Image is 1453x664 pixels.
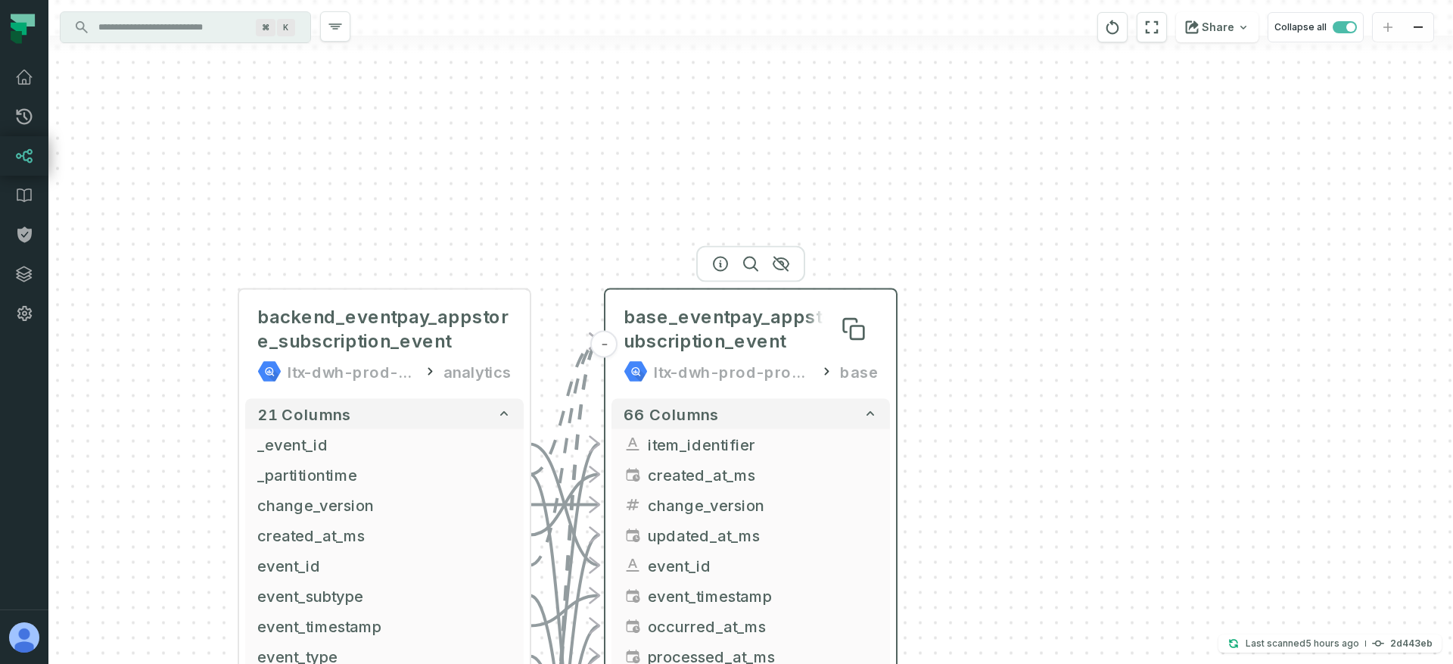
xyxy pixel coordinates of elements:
span: 66 columns [624,405,719,423]
button: _event_id [245,429,524,460]
div: base [840,360,878,384]
img: avatar of Aviel Bar-Yossef [9,622,39,653]
span: event_id [648,554,878,577]
button: event_timestamp [611,581,890,611]
button: occurred_at_ms [611,611,890,641]
button: zoom out [1403,13,1433,42]
span: 21 columns [257,405,351,423]
span: event_timestamp [648,585,878,607]
div: analytics [443,360,512,384]
g: Edge from 3f14e604d569e7fe983498f34f7815cc to 17f962b4b101421afa878a8694b7b134 [530,444,599,566]
button: created_at_ms [245,520,524,550]
span: _partitiontime [257,463,512,486]
g: Edge from 3f14e604d569e7fe983498f34f7815cc to 17f962b4b101421afa878a8694b7b134 [530,596,599,626]
button: event_id [245,550,524,581]
h4: 2d443eb [1390,639,1433,648]
span: timestamp [624,526,642,544]
span: updated_at_ms [648,524,878,547]
span: created_at_ms [648,463,878,486]
div: ltx-dwh-prod-processed [654,360,813,384]
g: Edge from 3f14e604d569e7fe983498f34f7815cc to 17f962b4b101421afa878a8694b7b134 [530,475,599,535]
g: Edge from 3f14e604d569e7fe983498f34f7815cc to 17f962b4b101421afa878a8694b7b134 [530,341,599,566]
span: string [624,435,642,454]
div: ltx-dwh-prod-raw [288,360,416,384]
button: event_id [611,550,890,581]
button: Share [1176,12,1259,42]
span: string [624,556,642,575]
span: Press ⌘ + K to focus the search bar [256,19,275,36]
span: event_subtype [257,585,512,607]
button: event_subtype [245,581,524,611]
span: created_at_ms [257,524,512,547]
relative-time: Sep 16, 2025, 10:27 AM GMT+3 [1305,638,1359,649]
button: event_timestamp [245,611,524,641]
button: change_version [245,490,524,520]
span: event_id [257,554,512,577]
span: _event_id [257,433,512,456]
g: Edge from 3f14e604d569e7fe983498f34f7815cc to 17f962b4b101421afa878a8694b7b134 [530,341,599,475]
span: timestamp [624,587,642,605]
button: Collapse all [1268,12,1364,42]
span: occurred_at_ms [648,615,878,638]
button: Last scanned[DATE] 10:27:32 AM2d443eb [1218,634,1442,653]
span: change_version [257,494,512,516]
span: timestamp [624,617,642,635]
button: created_at_ms [611,460,890,490]
span: Press ⌘ + K to focus the search bar [277,19,295,36]
span: base_eventpay_appstore_subscription_event [624,305,878,354]
span: change_version [648,494,878,516]
button: change_version [611,490,890,520]
p: Last scanned [1246,636,1359,651]
button: updated_at_ms [611,520,890,550]
button: - [591,331,618,358]
button: item_identifier [611,429,890,460]
span: event_timestamp [257,615,512,638]
span: backend_eventpay_appstore_subscription_event [257,305,512,354]
span: timestamp [624,466,642,484]
span: item_identifier [648,433,878,456]
button: _partitiontime [245,460,524,490]
span: integer [624,496,642,514]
